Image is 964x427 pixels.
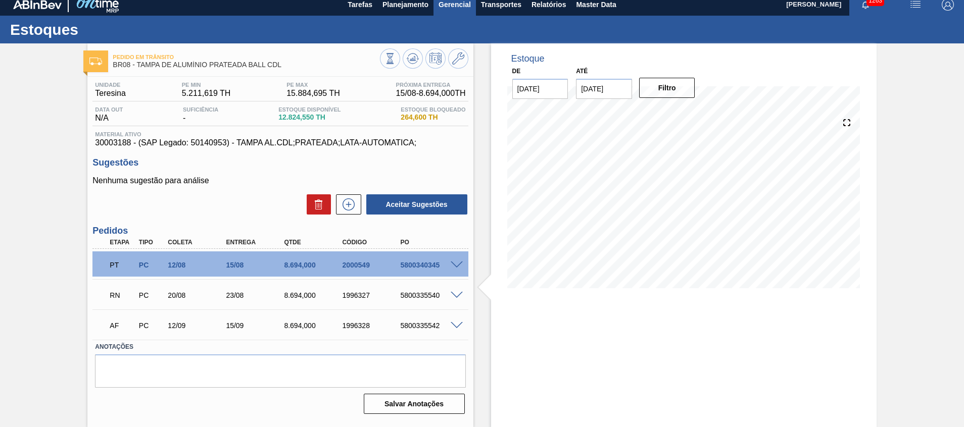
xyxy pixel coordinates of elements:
div: Código [340,239,405,246]
div: 2000549 [340,261,405,269]
div: - [180,106,221,123]
button: Programar Estoque [425,48,446,69]
div: Qtde [281,239,347,246]
div: PO [398,239,463,246]
span: 15.884,695 TH [286,89,340,98]
span: Estoque Disponível [278,106,341,113]
label: Até [576,68,588,75]
input: dd/mm/yyyy [576,79,632,99]
label: De [512,68,521,75]
span: 30003188 - (SAP Legado: 50140953) - TAMPA AL.CDL;PRATEADA;LATA-AUTOMATICA; [95,138,465,147]
button: Aceitar Sugestões [366,194,467,215]
span: PE MAX [286,82,340,88]
h1: Estoques [10,24,189,35]
button: Atualizar Gráfico [403,48,423,69]
span: Suficiência [183,106,218,113]
button: Ir ao Master Data / Geral [448,48,468,69]
div: Pedido em Trânsito [107,254,137,276]
button: Salvar Anotações [364,394,465,414]
div: 23/08/2025 [223,291,288,299]
div: Excluir Sugestões [302,194,331,215]
div: 8.694,000 [281,322,347,330]
div: N/A [92,106,125,123]
h3: Sugestões [92,157,468,168]
div: 15/09/2025 [223,322,288,330]
div: 20/08/2025 [165,291,230,299]
div: 12/08/2025 [165,261,230,269]
span: 15/08 - 8.694,000 TH [396,89,466,98]
label: Anotações [95,340,465,354]
div: Pedido de Compra [136,261,167,269]
span: 264,600 TH [401,114,465,121]
span: 5.211,619 TH [182,89,231,98]
div: 8.694,000 [281,261,347,269]
div: Aceitar Sugestões [361,193,468,216]
div: Coleta [165,239,230,246]
button: Visão Geral dos Estoques [380,48,400,69]
span: PE MIN [182,82,231,88]
div: Etapa [107,239,137,246]
div: Em renegociação [107,284,137,306]
p: RN [110,291,135,299]
span: Próxima Entrega [396,82,466,88]
div: 5800340345 [398,261,463,269]
img: Ícone [89,58,102,65]
span: Estoque Bloqueado [401,106,465,113]
h3: Pedidos [92,226,468,236]
div: Pedido de Compra [136,322,167,330]
input: dd/mm/yyyy [512,79,568,99]
div: Nova sugestão [331,194,361,215]
span: Unidade [95,82,125,88]
span: Teresina [95,89,125,98]
p: AF [110,322,135,330]
div: 1996327 [340,291,405,299]
div: 1996328 [340,322,405,330]
div: Estoque [511,54,545,64]
span: 12.824,550 TH [278,114,341,121]
div: Entrega [223,239,288,246]
div: 5800335542 [398,322,463,330]
div: 5800335540 [398,291,463,299]
p: Nenhuma sugestão para análise [92,176,468,185]
div: 15/08/2025 [223,261,288,269]
span: Data out [95,106,123,113]
p: PT [110,261,135,269]
span: Pedido em Trânsito [113,54,379,60]
div: 8.694,000 [281,291,347,299]
div: Tipo [136,239,167,246]
div: Pedido de Compra [136,291,167,299]
button: Filtro [639,78,695,98]
div: Aguardando Faturamento [107,314,137,337]
div: 12/09/2025 [165,322,230,330]
span: Material ativo [95,131,465,137]
span: BR08 - TAMPA DE ALUMÍNIO PRATEADA BALL CDL [113,61,379,69]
